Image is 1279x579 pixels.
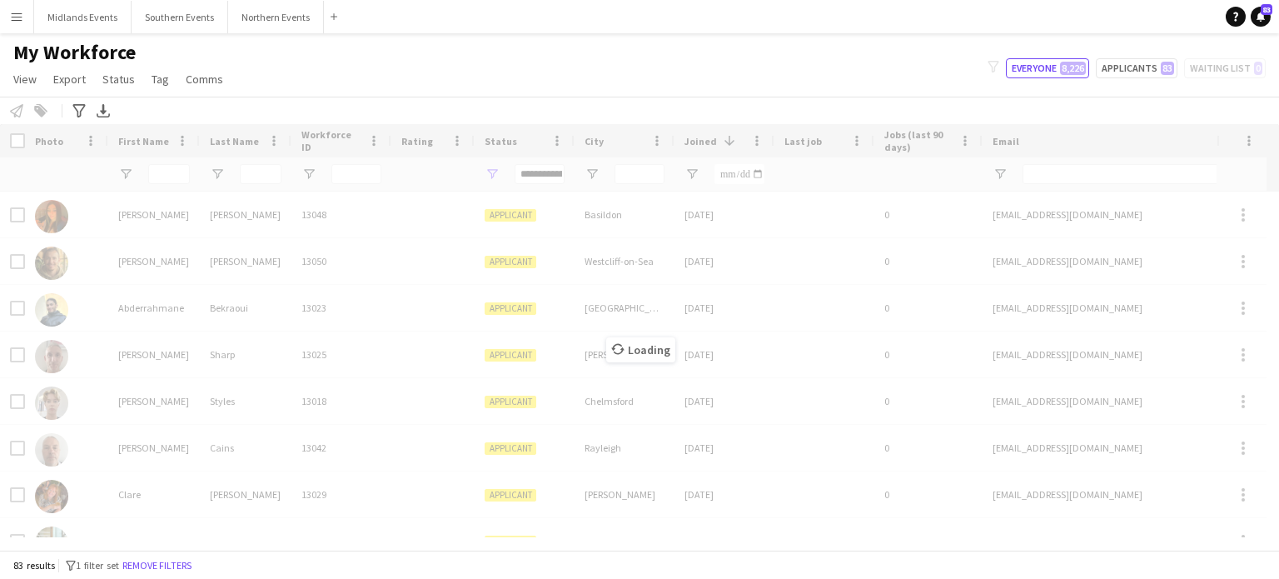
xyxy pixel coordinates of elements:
a: Tag [145,68,176,90]
span: 8,226 [1060,62,1086,75]
app-action-btn: Advanced filters [69,101,89,121]
button: Remove filters [119,557,195,575]
button: Applicants83 [1096,58,1177,78]
button: Northern Events [228,1,324,33]
span: 83 [1261,4,1272,15]
app-action-btn: Export XLSX [93,101,113,121]
a: Export [47,68,92,90]
span: Status [102,72,135,87]
a: Status [96,68,142,90]
span: Loading [606,337,675,362]
span: Tag [152,72,169,87]
span: View [13,72,37,87]
span: 83 [1161,62,1174,75]
span: My Workforce [13,40,136,65]
span: Export [53,72,86,87]
span: Comms [186,72,223,87]
a: Comms [179,68,230,90]
button: Everyone8,226 [1006,58,1089,78]
a: View [7,68,43,90]
button: Midlands Events [34,1,132,33]
button: Southern Events [132,1,228,33]
span: 1 filter set [76,559,119,572]
a: 83 [1251,7,1271,27]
